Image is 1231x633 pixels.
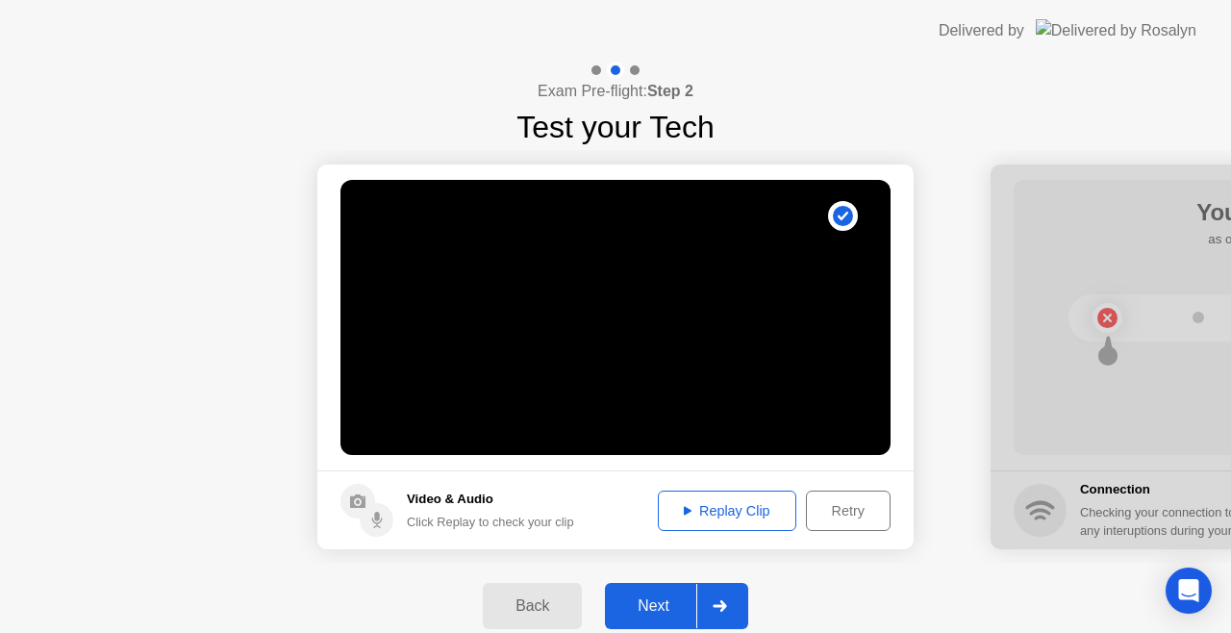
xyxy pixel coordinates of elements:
button: Retry [806,491,891,531]
h4: Exam Pre-flight: [538,80,693,103]
div: Retry [813,503,884,519]
img: Delivered by Rosalyn [1036,19,1196,41]
button: Replay Clip [658,491,796,531]
h5: Video & Audio [407,490,574,509]
div: . . . [678,201,701,224]
div: Click Replay to check your clip [407,513,574,531]
button: Back [483,583,582,629]
div: Delivered by [939,19,1024,42]
div: ! [665,201,688,224]
b: Step 2 [647,83,693,99]
h1: Test your Tech [516,104,715,150]
button: Next [605,583,748,629]
div: Open Intercom Messenger [1166,568,1212,614]
div: Next [611,597,696,615]
div: Back [489,597,576,615]
div: Replay Clip [665,503,790,519]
